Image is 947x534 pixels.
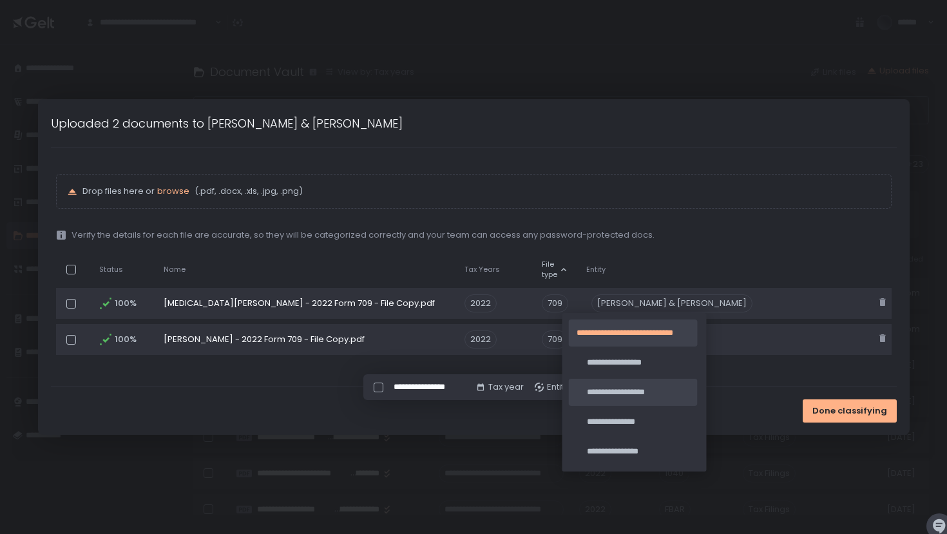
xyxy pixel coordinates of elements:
div: [PERSON_NAME] & [PERSON_NAME] [591,294,752,312]
button: Done classifying [803,399,897,423]
span: Status [99,265,123,274]
span: 100% [115,334,135,345]
span: Verify the details for each file are accurate, so they will be categorized correctly and your tea... [72,229,655,241]
p: Drop files here or [82,186,881,197]
span: Tax Years [464,265,500,274]
button: browse [157,186,189,197]
span: Entity [586,265,606,274]
span: 2022 [464,330,497,348]
span: browse [157,185,189,197]
span: (.pdf, .docx, .xls, .jpg, .png) [192,186,303,197]
div: 709 [542,330,568,348]
span: 100% [115,298,135,309]
button: Tax year [475,381,524,393]
a: [MEDICAL_DATA][PERSON_NAME] - 2022 Form 709 - File Copy.pdf [164,298,435,309]
button: Entity [534,381,568,393]
h1: Uploaded 2 documents to [PERSON_NAME] & [PERSON_NAME] [51,115,403,132]
span: File type [542,260,557,279]
span: Name [164,265,186,274]
div: 709 [542,294,568,312]
a: [PERSON_NAME] - 2022 Form 709 - File Copy.pdf [164,334,365,345]
span: Done classifying [812,405,887,417]
span: 2022 [464,294,497,312]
